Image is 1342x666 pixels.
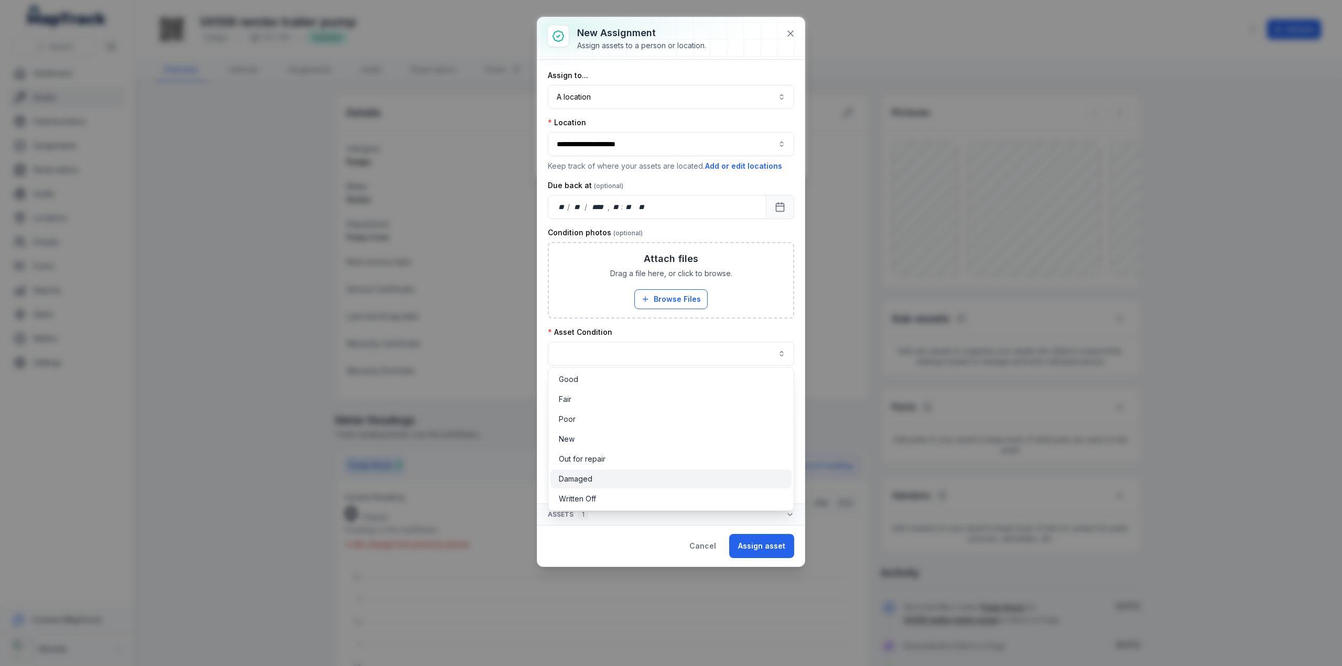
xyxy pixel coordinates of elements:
[559,414,576,424] span: Poor
[559,434,575,444] span: New
[559,474,592,484] span: Damaged
[559,454,605,464] span: Out for repair
[559,394,571,405] span: Fair
[559,374,578,385] span: Good
[559,494,596,504] span: Written Off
